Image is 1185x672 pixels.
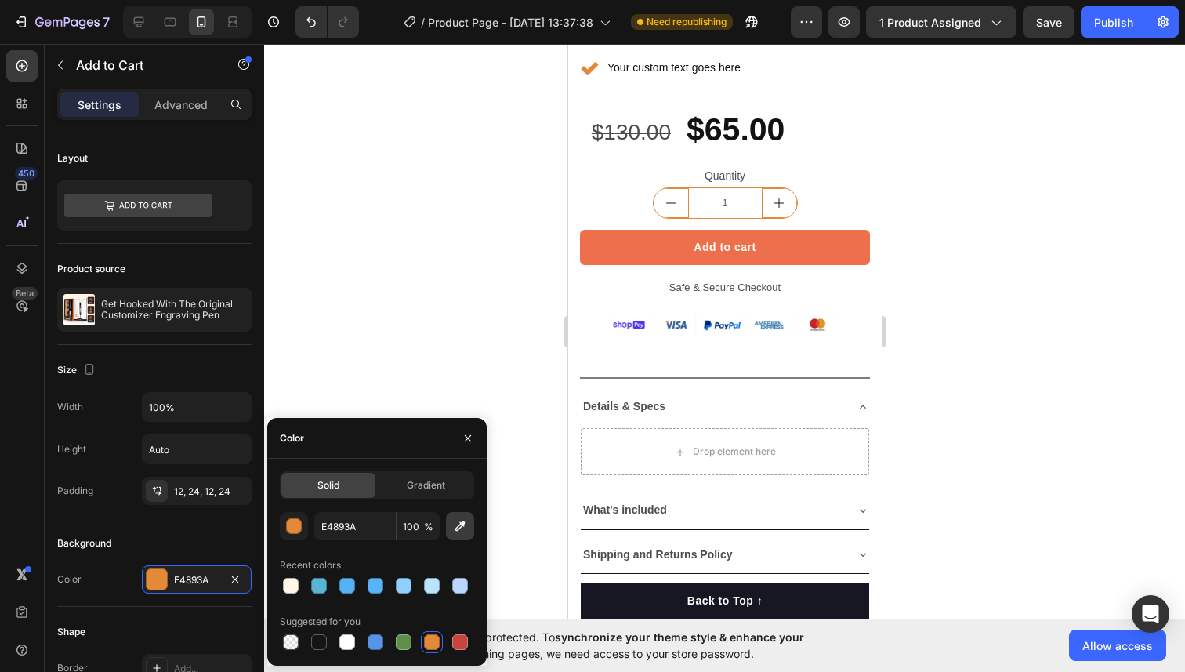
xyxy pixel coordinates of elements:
[647,15,727,29] span: Need republishing
[57,625,85,639] div: Shape
[1036,16,1062,29] span: Save
[57,442,86,456] div: Height
[317,478,339,492] span: Solid
[1132,595,1169,633] div: Open Intercom Messenger
[568,44,882,619] iframe: Design area
[407,478,445,492] span: Gradient
[1082,637,1153,654] span: Allow access
[174,573,219,587] div: E4893A
[6,6,117,38] button: 7
[1069,630,1166,661] button: Allow access
[295,6,359,38] div: Undo/Redo
[76,56,209,74] p: Add to Cart
[57,262,125,276] div: Product source
[12,287,38,300] div: Beta
[424,520,433,534] span: %
[364,629,865,662] span: Your page is password protected. To when designing pages, we need access to your store password.
[1023,6,1074,38] button: Save
[57,400,83,414] div: Width
[1081,6,1147,38] button: Publish
[15,167,38,180] div: 450
[1094,14,1133,31] div: Publish
[428,14,593,31] span: Product Page - [DATE] 13:37:38
[280,431,304,445] div: Color
[421,14,425,31] span: /
[866,6,1016,38] button: 1 product assigned
[57,484,93,498] div: Padding
[174,485,248,499] div: 12, 24, 12, 24
[143,393,251,421] input: Auto
[63,294,95,325] img: product feature img
[364,630,804,660] span: synchronize your theme style & enhance your experience
[103,13,110,31] p: 7
[314,512,396,540] input: Eg: FFFFFF
[101,299,245,321] p: Get Hooked With The Original Customizer Engraving Pen
[57,572,82,587] div: Color
[154,96,208,113] p: Advanced
[280,615,361,629] div: Suggested for you
[78,96,121,113] p: Settings
[57,360,99,381] div: Size
[280,558,341,572] div: Recent colors
[143,435,251,463] input: Auto
[879,14,981,31] span: 1 product assigned
[57,151,88,165] div: Layout
[57,536,111,550] div: Background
